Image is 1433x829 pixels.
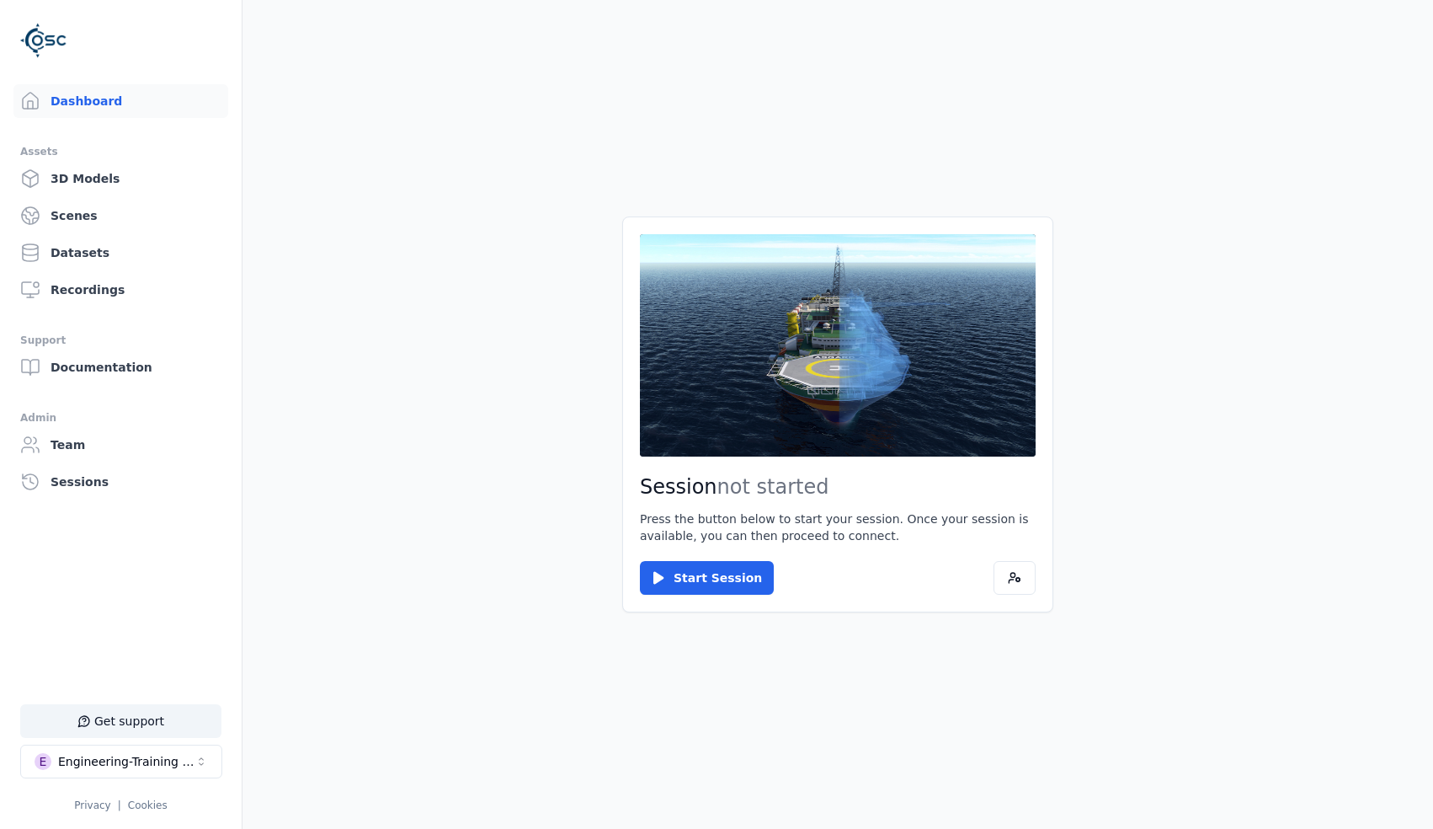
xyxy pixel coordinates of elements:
button: Get support [20,704,221,738]
button: Start Session [640,561,774,595]
a: 3D Models [13,162,228,195]
div: Engineering-Training (SSO Staging) [58,753,194,770]
p: Press the button below to start your session. Once your session is available, you can then procee... [640,511,1036,544]
a: Scenes [13,199,228,233]
img: Logo [20,17,67,64]
div: Support [20,330,221,350]
a: Dashboard [13,84,228,118]
a: Cookies [128,800,168,811]
a: Documentation [13,350,228,384]
a: Team [13,428,228,462]
a: Recordings [13,273,228,307]
h2: Session [640,473,1036,500]
a: Datasets [13,236,228,270]
div: Admin [20,408,221,428]
span: not started [717,475,829,499]
span: | [118,800,121,811]
div: Assets [20,142,221,162]
button: Select a workspace [20,745,222,778]
a: Privacy [74,800,110,811]
a: Sessions [13,465,228,499]
div: E [35,753,51,770]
